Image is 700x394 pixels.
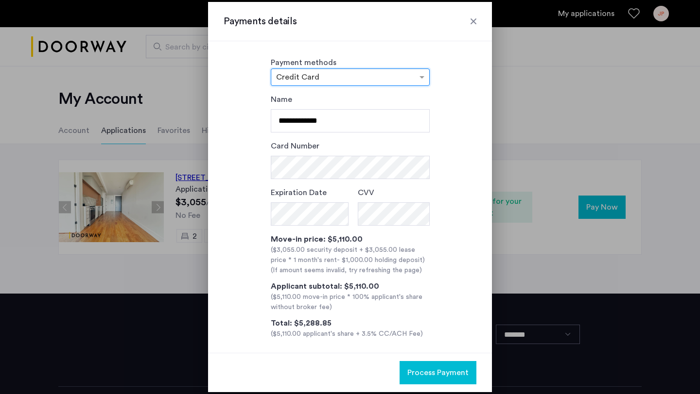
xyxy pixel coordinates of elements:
label: Name [271,94,292,105]
span: Total: $5,288.85 [271,319,332,327]
div: ($3,055.00 security deposit + $3,055.00 lease price * 1 month's rent ) [271,245,430,265]
label: CVV [358,187,374,198]
label: Card Number [271,140,319,152]
div: ($5,110.00 applicant's share + 3.5% CC/ACH Fee) [271,329,430,339]
span: Process Payment [407,367,469,378]
label: Payment methods [271,59,336,66]
label: Expiration Date [271,187,327,198]
div: Applicant subtotal: $5,110.00 [271,280,430,292]
div: Move-in price: $5,110.00 [271,233,430,245]
div: (If amount seems invalid, try refreshing the page) [271,265,430,276]
div: ($5,110.00 move-in price * 100% applicant's share without broker fee) [271,292,430,312]
button: button [400,361,476,384]
h3: Payments details [224,15,476,28]
span: - $1,000.00 holding deposit [337,257,422,263]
